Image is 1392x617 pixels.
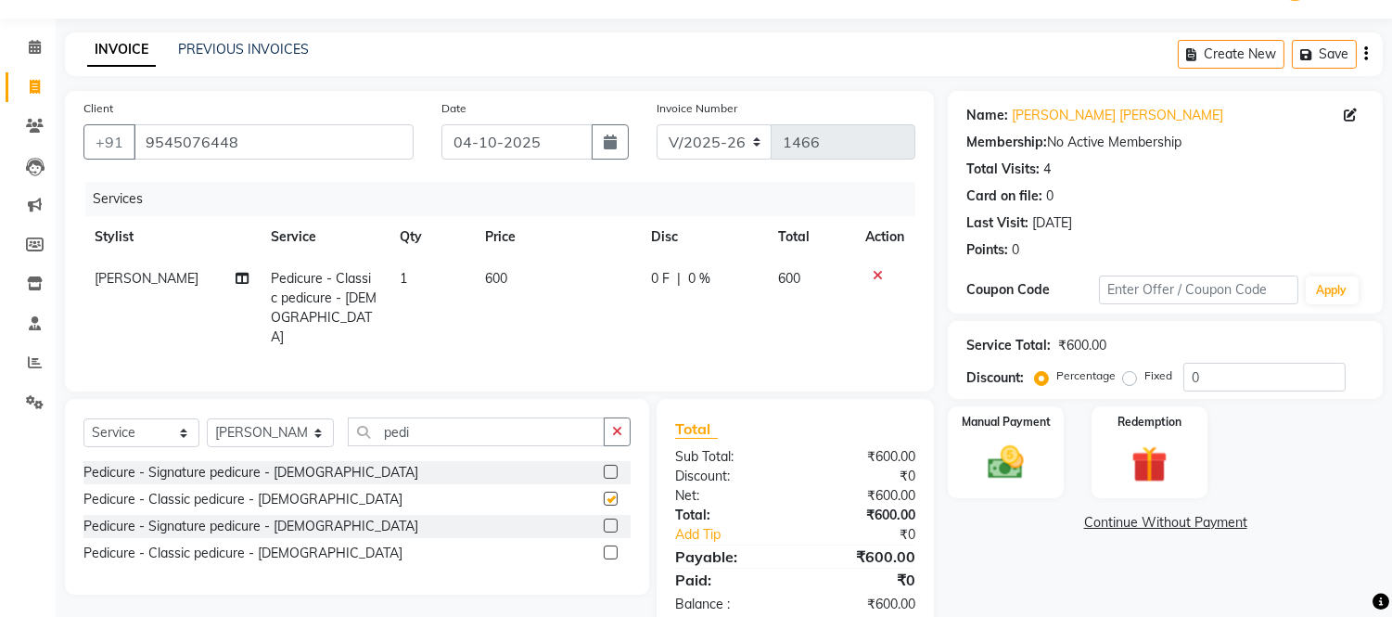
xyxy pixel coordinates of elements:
a: INVOICE [87,33,156,67]
input: Enter Offer / Coupon Code [1099,276,1297,304]
div: ₹600.00 [796,447,930,467]
div: Card on file: [966,186,1042,206]
div: ₹0 [796,467,930,486]
th: Stylist [83,216,261,258]
div: Pedicure - Classic pedicure - [DEMOGRAPHIC_DATA] [83,490,402,509]
div: Total Visits: [966,160,1040,179]
button: Apply [1306,276,1359,304]
div: Name: [966,106,1008,125]
div: Paid: [661,569,796,591]
div: ₹0 [818,525,930,545]
div: ₹0 [796,569,930,591]
div: ₹600.00 [796,486,930,506]
div: Services [85,182,929,216]
label: Manual Payment [962,414,1051,431]
button: +91 [83,124,135,160]
input: Search or Scan [348,418,605,446]
span: [PERSON_NAME] [95,270,198,287]
div: Discount: [966,368,1024,388]
th: Action [854,216,915,258]
label: Percentage [1056,367,1116,384]
div: Membership: [966,133,1047,152]
div: 4 [1043,160,1051,179]
span: 600 [779,270,801,287]
div: [DATE] [1032,213,1072,233]
label: Invoice Number [657,100,737,117]
div: No Active Membership [966,133,1364,152]
th: Disc [640,216,767,258]
div: Pedicure - Signature pedicure - [DEMOGRAPHIC_DATA] [83,463,418,482]
span: 0 F [651,269,670,289]
label: Fixed [1144,367,1172,384]
div: Pedicure - Signature pedicure - [DEMOGRAPHIC_DATA] [83,517,418,536]
img: _cash.svg [977,442,1035,483]
label: Redemption [1117,414,1181,431]
div: Payable: [661,546,796,568]
div: Discount: [661,467,796,486]
a: PREVIOUS INVOICES [178,41,309,58]
div: Coupon Code [966,280,1099,300]
span: 600 [485,270,507,287]
span: Total [675,419,718,439]
th: Service [261,216,390,258]
div: Pedicure - Classic pedicure - [DEMOGRAPHIC_DATA] [83,544,402,563]
span: 1 [400,270,407,287]
span: Pedicure - Classic pedicure - [DEMOGRAPHIC_DATA] [272,270,377,345]
th: Qty [389,216,474,258]
div: Points: [966,240,1008,260]
a: Add Tip [661,525,818,545]
input: Search by Name/Mobile/Email/Code [134,124,414,160]
span: | [677,269,681,289]
th: Price [474,216,640,258]
button: Create New [1178,40,1284,69]
img: _gift.svg [1120,442,1179,487]
div: Service Total: [966,336,1051,355]
div: Last Visit: [966,213,1028,233]
div: ₹600.00 [796,595,930,614]
div: 0 [1046,186,1054,206]
button: Save [1292,40,1357,69]
div: ₹600.00 [796,546,930,568]
a: [PERSON_NAME] [PERSON_NAME] [1012,106,1223,125]
div: ₹600.00 [1058,336,1106,355]
div: 0 [1012,240,1019,260]
span: 0 % [688,269,710,289]
label: Date [441,100,466,117]
th: Total [768,216,855,258]
div: Balance : [661,595,796,614]
div: Total: [661,506,796,525]
div: Sub Total: [661,447,796,467]
div: Net: [661,486,796,506]
a: Continue Without Payment [951,513,1379,533]
div: ₹600.00 [796,506,930,525]
label: Client [83,100,113,117]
